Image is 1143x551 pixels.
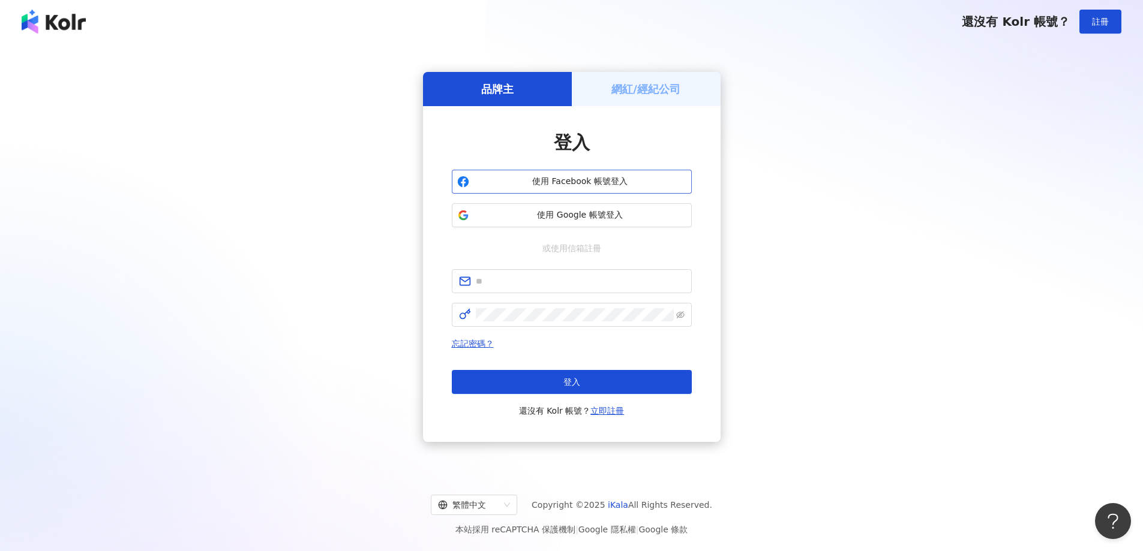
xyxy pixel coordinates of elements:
[534,242,610,255] span: 或使用信箱註冊
[636,525,639,534] span: |
[452,170,692,194] button: 使用 Facebook 帳號登入
[676,311,685,319] span: eye-invisible
[474,176,686,188] span: 使用 Facebook 帳號登入
[1092,17,1109,26] span: 註冊
[1095,503,1131,539] iframe: Help Scout Beacon - Open
[455,522,688,537] span: 本站採用 reCAPTCHA 保護機制
[563,377,580,387] span: 登入
[638,525,688,534] a: Google 條款
[1079,10,1121,34] button: 註冊
[452,203,692,227] button: 使用 Google 帳號登入
[962,14,1070,29] span: 還沒有 Kolr 帳號？
[474,209,686,221] span: 使用 Google 帳號登入
[452,370,692,394] button: 登入
[22,10,86,34] img: logo
[481,82,514,97] h5: 品牌主
[554,132,590,153] span: 登入
[519,404,625,418] span: 還沒有 Kolr 帳號？
[590,406,624,415] a: 立即註冊
[578,525,636,534] a: Google 隱私權
[608,500,628,510] a: iKala
[438,495,499,514] div: 繁體中文
[611,82,680,97] h5: 網紅/經紀公司
[575,525,578,534] span: |
[452,339,494,348] a: 忘記密碼？
[532,498,712,512] span: Copyright © 2025 All Rights Reserved.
